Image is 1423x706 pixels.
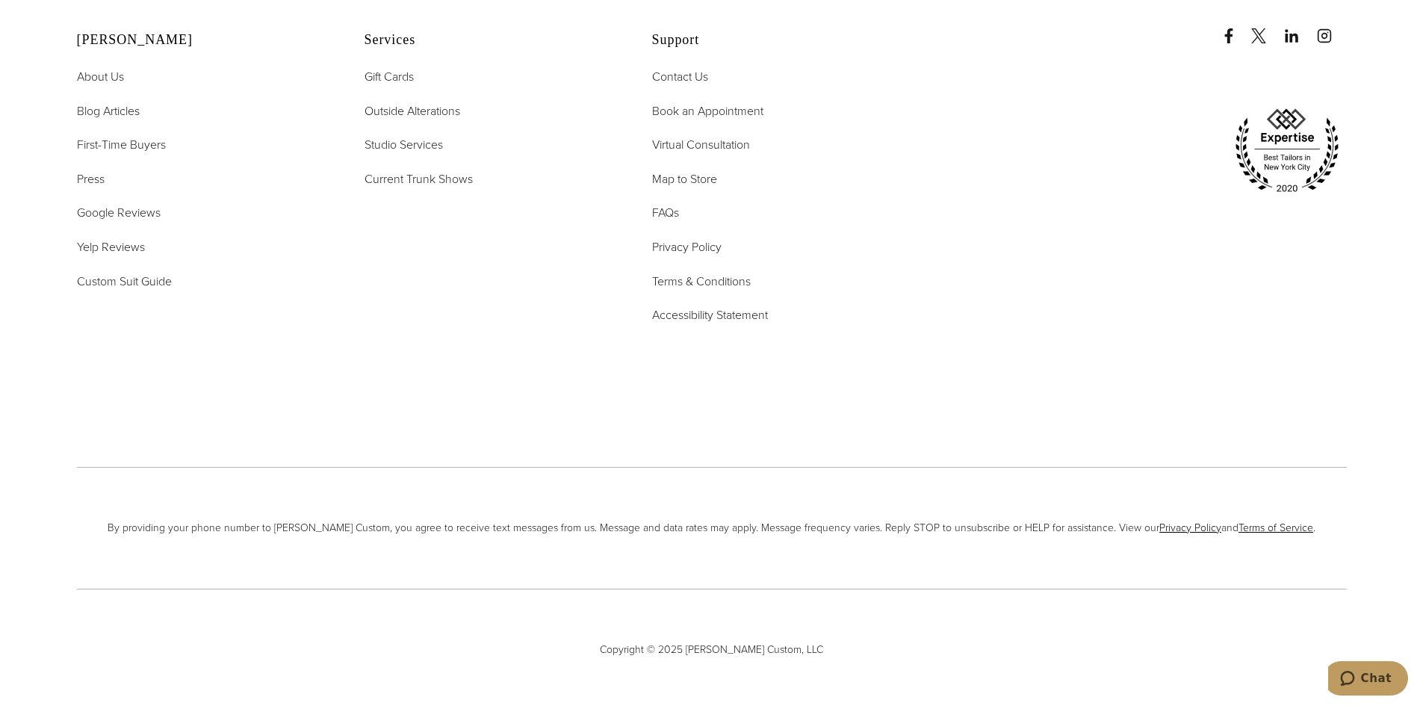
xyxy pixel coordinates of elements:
a: x/twitter [1251,13,1281,43]
span: Privacy Policy [652,238,722,256]
span: Contact Us [652,68,708,85]
a: Press [77,170,105,189]
span: Yelp Reviews [77,238,145,256]
a: FAQs [652,203,679,223]
span: Studio Services [365,136,443,153]
a: Contact Us [652,67,708,87]
a: Terms & Conditions [652,272,751,291]
span: First-Time Buyers [77,136,166,153]
a: Map to Store [652,170,717,189]
h2: [PERSON_NAME] [77,32,327,49]
span: Terms & Conditions [652,273,751,290]
a: Facebook [1221,13,1248,43]
a: Outside Alterations [365,102,460,121]
span: Virtual Consultation [652,136,750,153]
a: Current Trunk Shows [365,170,473,189]
span: Blog Articles [77,102,140,120]
span: Gift Cards [365,68,414,85]
a: Terms of Service [1238,520,1313,536]
h2: Services [365,32,615,49]
span: By providing your phone number to [PERSON_NAME] Custom, you agree to receive text messages from u... [77,520,1347,536]
span: Google Reviews [77,204,161,221]
a: Studio Services [365,135,443,155]
iframe: Opens a widget where you can chat to one of our agents [1328,661,1408,699]
nav: Alan David Footer Nav [77,67,327,291]
a: Gift Cards [365,67,414,87]
a: Yelp Reviews [77,238,145,257]
a: instagram [1317,13,1347,43]
a: Blog Articles [77,102,140,121]
span: Copyright © 2025 [PERSON_NAME] Custom, LLC [77,642,1347,658]
a: Privacy Policy [652,238,722,257]
a: Accessibility Statement [652,306,768,325]
span: Accessibility Statement [652,306,768,323]
img: expertise, best tailors in new york city 2020 [1227,103,1347,199]
span: Current Trunk Shows [365,170,473,188]
nav: Support Footer Nav [652,67,902,325]
a: Virtual Consultation [652,135,750,155]
a: Custom Suit Guide [77,272,172,291]
nav: Services Footer Nav [365,67,615,188]
a: Book an Appointment [652,102,763,121]
a: First-Time Buyers [77,135,166,155]
span: Book an Appointment [652,102,763,120]
span: Custom Suit Guide [77,273,172,290]
span: Press [77,170,105,188]
a: linkedin [1284,13,1314,43]
a: Google Reviews [77,203,161,223]
a: About Us [77,67,124,87]
h2: Support [652,32,902,49]
span: FAQs [652,204,679,221]
span: About Us [77,68,124,85]
a: Privacy Policy [1159,520,1221,536]
span: Map to Store [652,170,717,188]
span: Outside Alterations [365,102,460,120]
